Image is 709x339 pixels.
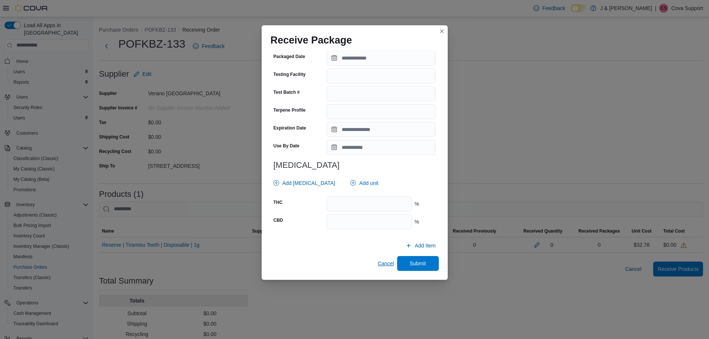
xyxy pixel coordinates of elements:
[274,71,306,77] label: Testing Facility
[437,27,446,36] button: Closes this modal window
[327,140,435,155] input: Press the down key to open a popover containing a calendar.
[378,260,394,267] span: Cancel
[403,238,438,253] button: Add Item
[359,179,378,187] span: Add unit
[274,199,283,205] label: THC
[410,260,426,267] span: Submit
[327,122,435,137] input: Press the down key to open a popover containing a calendar.
[274,107,306,113] label: Terpene Profile
[415,242,435,249] span: Add Item
[327,51,435,65] input: Press the down key to open a popover containing a calendar.
[274,143,300,149] label: Use By Date
[274,161,436,170] h3: [MEDICAL_DATA]
[274,217,283,223] label: CBD
[415,218,436,226] div: %
[271,176,338,191] button: Add [MEDICAL_DATA]
[274,89,300,95] label: Test Batch #
[415,200,436,208] div: %
[397,256,439,271] button: Submit
[274,54,305,60] label: Packaged Date
[375,256,397,271] button: Cancel
[274,125,306,131] label: Expiration Date
[347,176,381,191] button: Add unit
[271,34,352,46] h1: Receive Package
[282,179,335,187] span: Add [MEDICAL_DATA]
